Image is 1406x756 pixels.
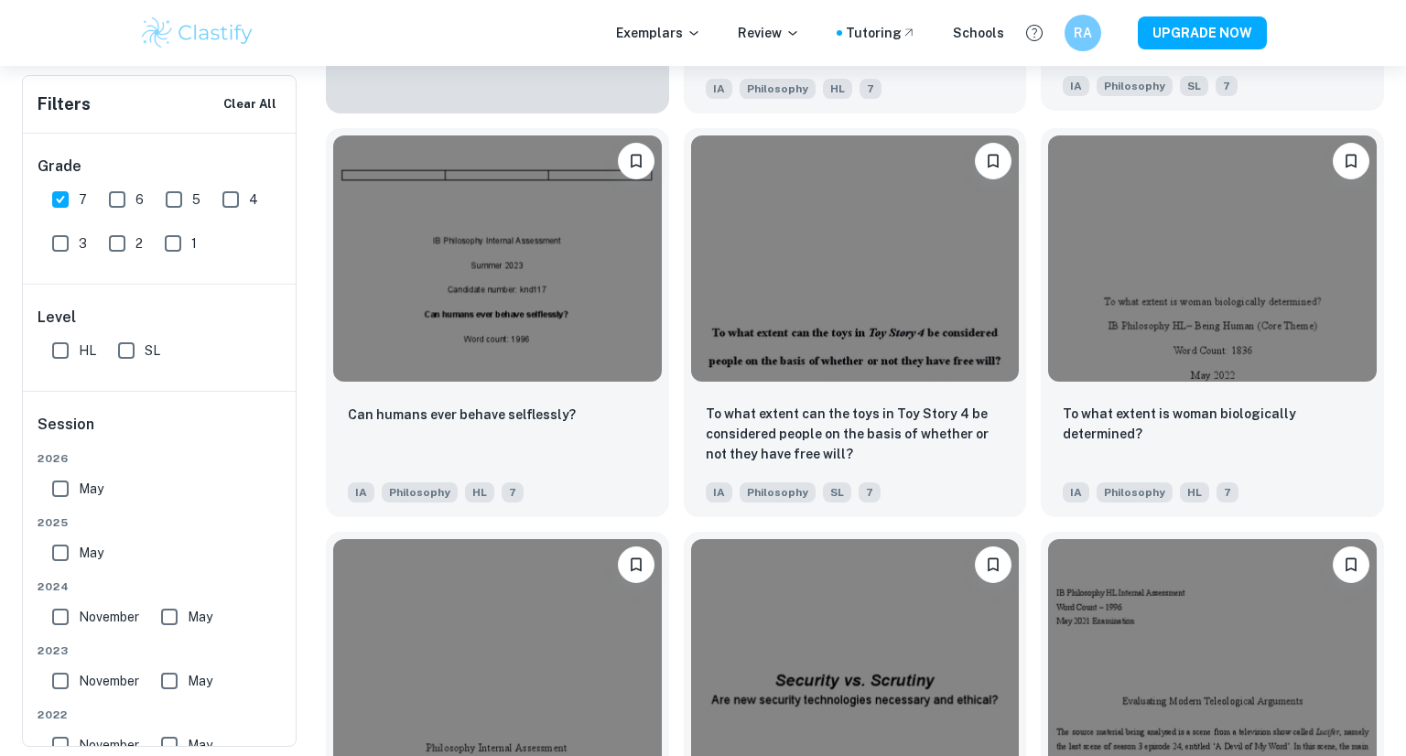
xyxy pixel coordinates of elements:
span: 7 [502,482,524,502]
img: Clastify logo [139,15,255,51]
h6: Session [38,414,283,450]
p: To what extent can the toys in Toy Story 4 be considered people on the basis of whether or not th... [706,404,1005,464]
span: HL [465,482,494,502]
span: IA [1063,482,1089,502]
button: Help and Feedback [1019,17,1050,49]
span: Philosophy [382,482,458,502]
span: 1 [191,233,197,254]
button: Bookmark [975,143,1011,179]
span: 3 [79,233,87,254]
span: 2026 [38,450,283,467]
button: Bookmark [618,143,654,179]
span: 6 [135,189,144,210]
a: Tutoring [846,23,916,43]
span: Philosophy [740,79,816,99]
span: May [79,543,103,563]
span: IA [706,482,732,502]
span: 7 [859,482,881,502]
span: HL [823,79,852,99]
span: IA [706,79,732,99]
span: 2022 [38,707,283,723]
span: SL [145,340,160,361]
button: Bookmark [1333,143,1369,179]
span: 7 [1217,482,1238,502]
span: May [188,671,212,691]
span: 2024 [38,578,283,595]
a: BookmarkTo what extent is woman biologically determined?IAPhilosophyHL7 [1041,128,1384,517]
span: 7 [1216,76,1238,96]
span: Philosophy [1097,482,1173,502]
button: Bookmark [1333,546,1369,583]
h6: RA [1073,23,1094,43]
span: IA [348,482,374,502]
span: Philosophy [740,482,816,502]
img: Philosophy IA example thumbnail: To what extent can the toys in Toy Story [691,135,1020,382]
button: Clear All [219,91,281,118]
p: To what extent is woman biologically determined? [1063,404,1362,444]
span: 5 [192,189,200,210]
button: RA [1065,15,1101,51]
button: Bookmark [618,546,654,583]
span: 2023 [38,643,283,659]
p: Exemplars [616,23,701,43]
span: SL [1180,76,1208,96]
span: 4 [249,189,258,210]
span: May [188,735,212,755]
span: 2 [135,233,143,254]
span: May [188,607,212,627]
a: Schools [953,23,1004,43]
h6: Filters [38,92,91,117]
img: Philosophy IA example thumbnail: Can humans ever behave selflessly? [333,135,662,382]
span: HL [1180,482,1209,502]
span: IA [1063,76,1089,96]
span: HL [79,340,96,361]
button: UPGRADE NOW [1138,16,1267,49]
a: BookmarkCan humans ever behave selflessly?IAPhilosophyHL7 [326,128,669,517]
span: SL [823,482,851,502]
h6: Level [38,307,283,329]
a: BookmarkTo what extent can the toys in Toy Story 4 be considered people on the basis of whether o... [684,128,1027,517]
img: Philosophy IA example thumbnail: To what extent is woman biologically det [1048,135,1377,382]
span: Philosophy [1097,76,1173,96]
span: 2025 [38,514,283,531]
span: May [79,479,103,499]
span: November [79,735,139,755]
span: 7 [79,189,87,210]
span: 7 [860,79,881,99]
h6: Grade [38,156,283,178]
p: Review [738,23,800,43]
p: Can humans ever behave selflessly? [348,405,576,425]
button: Bookmark [975,546,1011,583]
span: November [79,607,139,627]
span: November [79,671,139,691]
